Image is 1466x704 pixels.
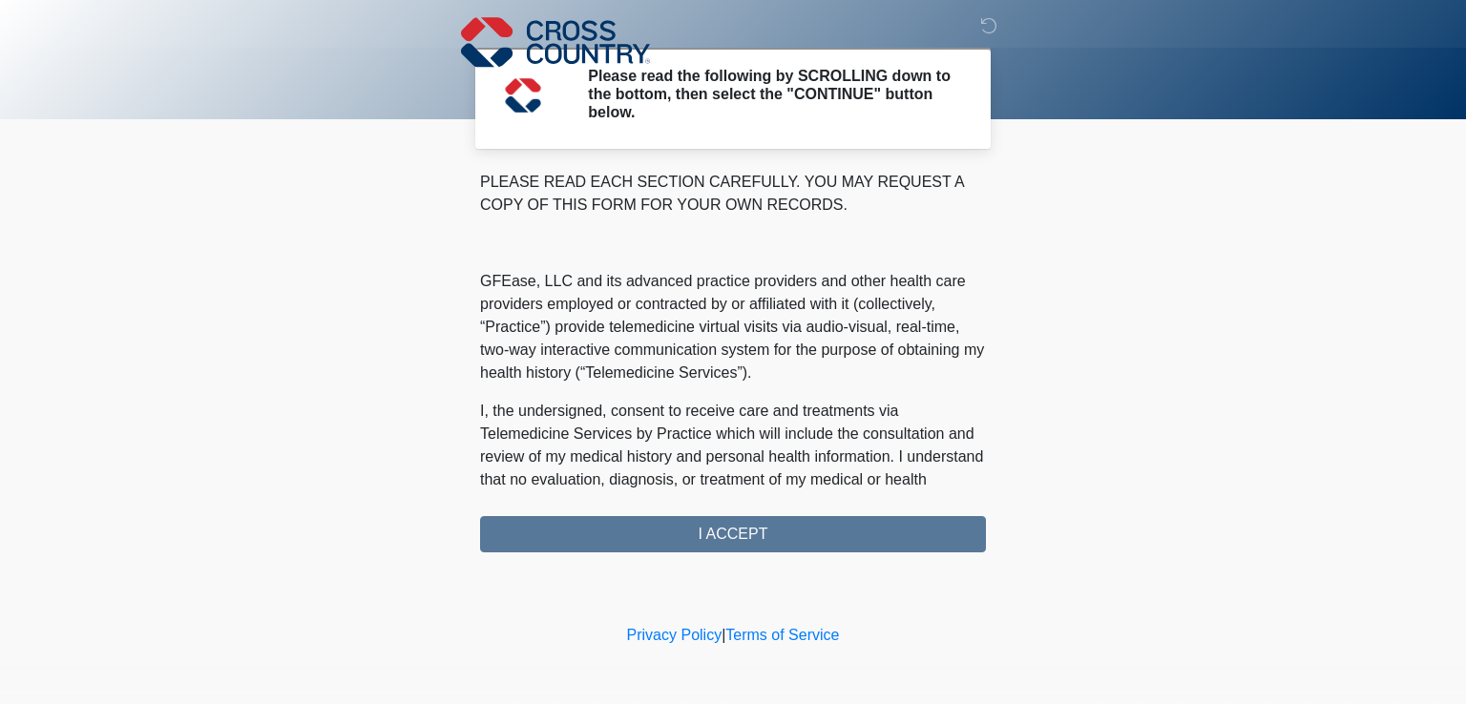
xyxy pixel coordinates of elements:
[480,270,986,384] p: GFEase, LLC and its advanced practice providers and other health care providers employed or contr...
[722,627,725,643] a: |
[480,171,986,217] p: PLEASE READ EACH SECTION CAREFULLY. YOU MAY REQUEST A COPY OF THIS FORM FOR YOUR OWN RECORDS.
[725,627,839,643] a: Terms of Service
[494,67,552,124] img: Agent Avatar
[461,14,650,70] img: Cross Country Logo
[480,400,986,606] p: I, the undersigned, consent to receive care and treatments via Telemedicine Services by Practice ...
[627,627,723,643] a: Privacy Policy
[588,67,957,122] h2: Please read the following by SCROLLING down to the bottom, then select the "CONTINUE" button below.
